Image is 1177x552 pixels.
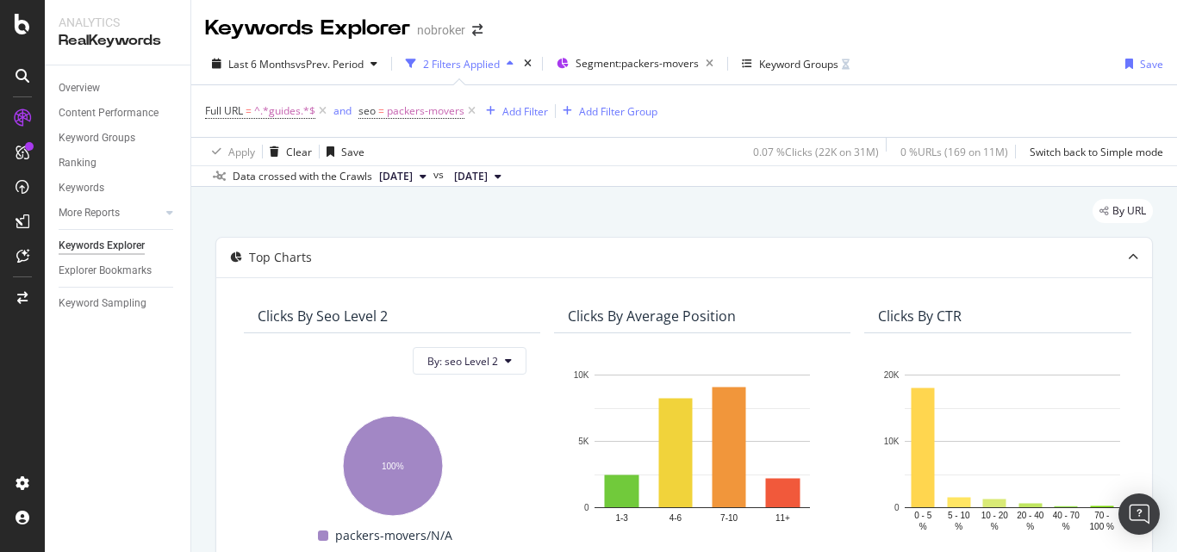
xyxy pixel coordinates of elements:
[1118,50,1163,78] button: Save
[1094,511,1109,520] text: 70 -
[991,522,999,531] text: %
[333,103,352,118] div: and
[399,50,520,78] button: 2 Filters Applied
[1017,511,1044,520] text: 20 - 40
[579,104,657,119] div: Add Filter Group
[1062,522,1070,531] text: %
[333,102,352,119] button: and
[574,370,589,380] text: 10K
[59,204,161,222] a: More Reports
[1030,145,1163,159] div: Switch back to Simple mode
[258,407,526,518] svg: A chart.
[884,370,900,380] text: 20K
[472,24,483,36] div: arrow-right-arrow-left
[413,347,526,375] button: By: seo Level 2
[1112,206,1146,216] span: By URL
[205,14,410,43] div: Keywords Explorer
[1053,511,1080,520] text: 40 - 70
[759,57,838,71] div: Keyword Groups
[878,366,1147,533] svg: A chart.
[520,55,535,72] div: times
[1140,57,1163,71] div: Save
[568,366,837,533] svg: A chart.
[233,169,372,184] div: Data crossed with the Crawls
[576,56,699,71] span: Segment: packers-movers
[1026,522,1034,531] text: %
[454,169,488,184] span: 2025 Apr. 7th
[59,129,178,147] a: Keyword Groups
[228,145,255,159] div: Apply
[479,101,548,121] button: Add Filter
[948,511,970,520] text: 5 - 10
[775,513,790,523] text: 11+
[379,169,413,184] span: 2025 Sep. 1st
[59,154,178,172] a: Ranking
[249,249,312,266] div: Top Charts
[1090,522,1114,531] text: 100 %
[59,154,97,172] div: Ranking
[254,99,315,123] span: ^.*guides.*$
[550,50,720,78] button: Segment:packers-movers
[263,138,312,165] button: Clear
[59,295,178,313] a: Keyword Sampling
[205,138,255,165] button: Apply
[59,79,100,97] div: Overview
[205,50,384,78] button: Last 6 MonthsvsPrev. Period
[878,307,962,325] div: Clicks By CTR
[1118,493,1160,535] div: Open Intercom Messenger
[584,503,589,512] text: 0
[59,31,177,51] div: RealKeywords
[59,262,178,280] a: Explorer Bookmarks
[669,513,682,523] text: 4-6
[205,103,243,118] span: Full URL
[615,513,628,523] text: 1-3
[59,262,152,280] div: Explorer Bookmarks
[59,179,178,197] a: Keywords
[914,511,931,520] text: 0 - 5
[387,99,464,123] span: packers-movers
[59,237,178,255] a: Keywords Explorer
[59,14,177,31] div: Analytics
[423,57,500,71] div: 2 Filters Applied
[372,166,433,187] button: [DATE]
[59,237,145,255] div: Keywords Explorer
[286,145,312,159] div: Clear
[556,101,657,121] button: Add Filter Group
[884,437,900,446] text: 10K
[447,166,508,187] button: [DATE]
[919,522,927,531] text: %
[320,138,364,165] button: Save
[59,104,178,122] a: Content Performance
[59,79,178,97] a: Overview
[59,204,120,222] div: More Reports
[382,462,404,471] text: 100%
[228,57,296,71] span: Last 6 Months
[578,437,589,446] text: 5K
[720,513,738,523] text: 7-10
[258,307,388,325] div: Clicks By seo Level 2
[1093,199,1153,223] div: legacy label
[894,503,900,512] text: 0
[296,57,364,71] span: vs Prev. Period
[735,50,856,78] button: Keyword Groups
[246,103,252,118] span: =
[59,295,146,313] div: Keyword Sampling
[502,104,548,119] div: Add Filter
[378,103,384,118] span: =
[358,103,376,118] span: seo
[568,307,736,325] div: Clicks By Average Position
[753,145,879,159] div: 0.07 % Clicks ( 22K on 31M )
[417,22,465,39] div: nobroker
[59,129,135,147] div: Keyword Groups
[955,522,962,531] text: %
[433,167,447,183] span: vs
[335,525,452,546] span: packers-movers/N/A
[427,354,498,369] span: By: seo Level 2
[1023,138,1163,165] button: Switch back to Simple mode
[59,104,159,122] div: Content Performance
[900,145,1008,159] div: 0 % URLs ( 169 on 11M )
[59,179,104,197] div: Keywords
